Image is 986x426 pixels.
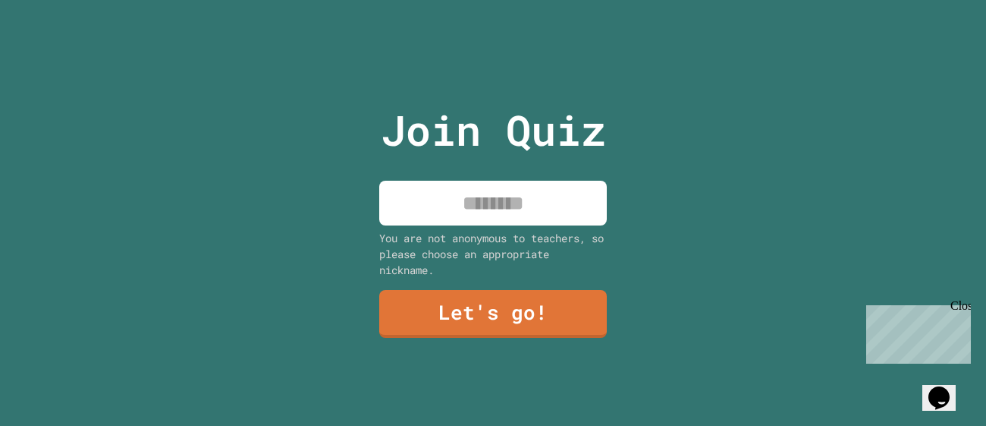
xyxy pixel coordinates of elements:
[379,290,607,338] a: Let's go!
[381,99,606,162] p: Join Quiz
[922,365,971,411] iframe: chat widget
[6,6,105,96] div: Chat with us now!Close
[379,230,607,278] div: You are not anonymous to teachers, so please choose an appropriate nickname.
[860,299,971,364] iframe: chat widget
